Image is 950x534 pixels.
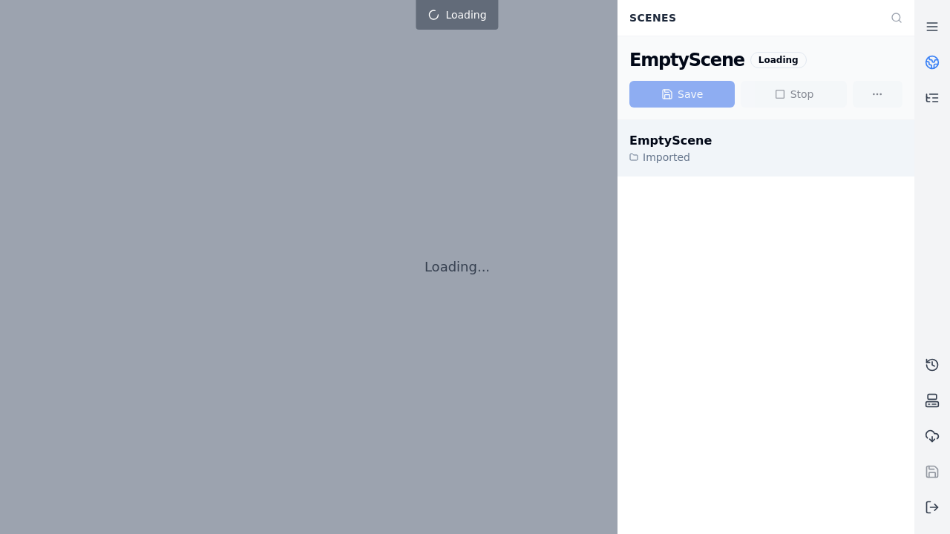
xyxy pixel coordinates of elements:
p: Loading... [425,257,490,277]
div: Scenes [620,4,882,32]
div: EmptyScene [629,48,744,72]
span: Loading [445,7,486,22]
div: Loading [750,52,807,68]
div: Imported [629,150,712,165]
div: EmptyScene [629,132,712,150]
